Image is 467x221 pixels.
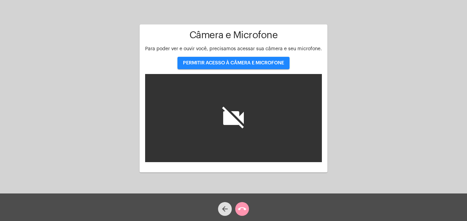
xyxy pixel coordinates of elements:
h1: Câmera e Microfone [145,30,322,41]
i: videocam_off [220,104,247,132]
mat-icon: call_end [238,205,246,213]
mat-icon: arrow_back [221,205,229,213]
span: PERMITIR ACESSO À CÂMERA E MICROFONE [183,61,284,65]
span: Para poder ver e ouvir você, precisamos acessar sua câmera e seu microfone. [145,46,322,51]
button: PERMITIR ACESSO À CÂMERA E MICROFONE [177,57,290,69]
